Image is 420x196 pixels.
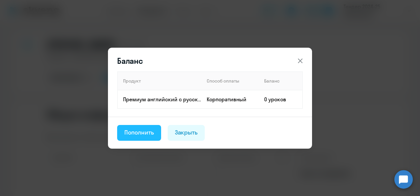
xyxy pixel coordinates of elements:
button: Закрыть [168,125,205,141]
th: Продукт [117,72,201,90]
div: Пополнить [124,128,154,137]
header: Баланс [108,56,312,66]
td: 0 уроков [259,90,303,109]
th: Баланс [259,72,303,90]
div: Закрыть [175,128,198,137]
p: Премиум английский с русскоговорящим преподавателем [123,96,201,103]
th: Способ оплаты [201,72,259,90]
td: Корпоративный [201,90,259,109]
button: Пополнить [117,125,161,141]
